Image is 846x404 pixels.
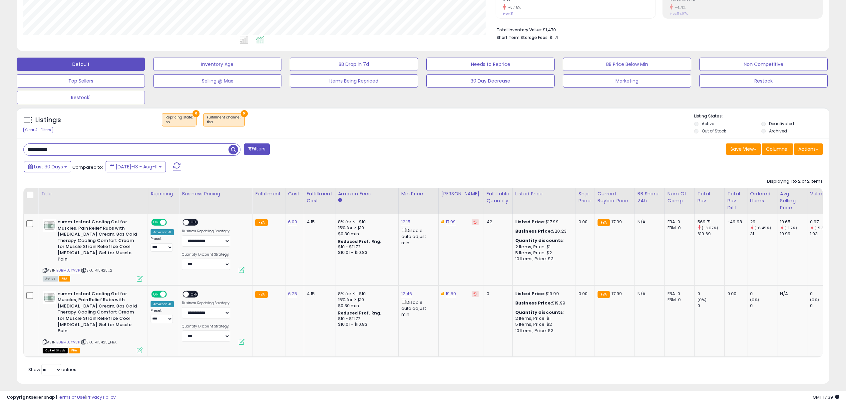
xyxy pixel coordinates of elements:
[563,58,691,71] button: BB Price Below Min
[24,161,71,172] button: Last 30 Days
[207,115,241,125] span: Fulfillment channel :
[612,291,622,297] span: 17.99
[550,34,558,41] span: $1.71
[503,12,513,16] small: Prev: 31
[58,291,139,336] b: numm. Instant Cooling Gel for Muscles, Pain Relief Rubs with [MEDICAL_DATA] Cream, 8oz Cold Thera...
[401,227,433,246] div: Disable auto adjust min
[401,190,436,197] div: Min Price
[255,190,282,197] div: Fulfillment
[338,219,393,225] div: 8% for <= $10
[515,219,571,225] div: $17.99
[515,328,571,334] div: 10 Items, Price: $3
[780,291,802,297] div: N/A
[769,121,794,126] label: Deactivated
[441,190,481,197] div: [PERSON_NAME]
[288,190,301,197] div: Cost
[697,231,724,237] div: 619.69
[41,190,145,197] div: Title
[810,297,819,303] small: (0%)
[290,58,418,71] button: BB Drop in 7d
[338,190,396,197] div: Amazon Fees
[697,190,722,204] div: Total Rev.
[515,300,571,306] div: $19.99
[189,291,200,297] span: OFF
[244,143,270,155] button: Filters
[697,219,724,225] div: 569.71
[151,301,174,307] div: Amazon AI
[401,291,412,297] a: 12.46
[667,291,689,297] div: FBA: 0
[43,348,68,353] span: All listings that are currently out of stock and unavailable for purchase on Amazon
[338,291,393,297] div: 8% for <= $10
[515,237,563,244] b: Quantity discounts
[780,190,804,211] div: Avg Selling Price
[515,250,571,256] div: 5 Items, Price: $2
[182,324,230,329] label: Quantity Discount Strategy:
[17,74,145,88] button: Top Sellers
[182,252,230,257] label: Quantity Discount Strategy:
[487,190,510,204] div: Fulfillable Quantity
[290,74,418,88] button: Items Being Repriced
[515,219,546,225] b: Listed Price:
[750,291,777,297] div: 0
[515,291,546,297] b: Listed Price:
[727,219,742,225] div: -49.98
[166,220,177,225] span: OFF
[151,190,176,197] div: Repricing
[702,121,714,126] label: Active
[750,190,774,204] div: Ordered Items
[515,321,571,327] div: 5 Items, Price: $2
[43,219,56,232] img: 31Yv6VCirkL._SL40_.jpg
[338,244,393,250] div: $10 - $11.72
[487,291,507,297] div: 0
[338,239,382,244] b: Reduced Prof. Rng.
[57,394,85,400] a: Terms of Use
[598,291,610,298] small: FBA
[579,219,590,225] div: 0.00
[515,190,573,197] div: Listed Price
[35,115,61,125] h5: Listings
[288,291,297,297] a: 6.25
[152,291,160,297] span: ON
[673,5,686,10] small: -4.71%
[814,225,831,231] small: (-5.83%)
[338,225,393,231] div: 15% for > $10
[813,394,839,400] span: 2025-09-11 17:39 GMT
[515,228,552,234] b: Business Price:
[754,225,771,231] small: (-6.45%)
[667,190,692,204] div: Num of Comp.
[43,219,143,281] div: ASIN:
[59,276,70,282] span: FBA
[426,74,555,88] button: 30 Day Decrease
[56,339,80,345] a: B0BM3JYVVP
[189,220,200,225] span: OFF
[694,113,829,119] p: Listing States:
[810,231,837,237] div: 1.03
[515,309,563,315] b: Quantity discounts
[667,297,689,303] div: FBM: 0
[86,394,116,400] a: Privacy Policy
[151,237,174,252] div: Preset:
[17,58,145,71] button: Default
[750,303,777,309] div: 0
[515,300,552,306] b: Business Price:
[182,301,230,305] label: Business Repricing Strategy:
[667,225,689,231] div: FBM: 0
[338,310,382,316] b: Reduced Prof. Rng.
[151,229,174,235] div: Amazon AI
[255,291,267,298] small: FBA
[43,291,143,353] div: ASIN:
[151,308,174,323] div: Preset:
[307,219,330,225] div: 4.15
[288,219,297,225] a: 6.00
[515,256,571,262] div: 10 Items, Price: $3
[810,219,837,225] div: 0.97
[702,225,718,231] small: (-8.07%)
[515,228,571,234] div: $20.23
[780,219,807,225] div: 19.65
[579,190,592,204] div: Ship Price
[338,197,342,203] small: Amazon Fees.
[637,219,659,225] div: N/A
[116,163,158,170] span: [DATE]-13 - Aug-11
[702,128,726,134] label: Out of Stock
